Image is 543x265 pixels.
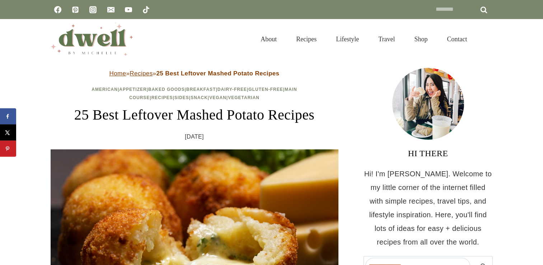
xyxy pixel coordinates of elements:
[51,3,65,17] a: Facebook
[326,27,369,52] a: Lifestyle
[251,27,286,52] a: About
[248,87,283,92] a: Gluten-Free
[151,95,173,100] a: Recipes
[86,3,100,17] a: Instagram
[139,3,153,17] a: TikTok
[251,27,477,52] nav: Primary Navigation
[228,95,259,100] a: Vegetarian
[369,27,404,52] a: Travel
[191,95,208,100] a: Snack
[121,3,136,17] a: YouTube
[104,3,118,17] a: Email
[51,23,133,56] img: DWELL by michelle
[148,87,185,92] a: Baked Goods
[174,95,189,100] a: Sides
[51,104,338,126] h1: 25 Best Leftover Mashed Potato Recipes
[437,27,477,52] a: Contact
[217,87,247,92] a: Dairy-Free
[364,167,493,249] p: Hi! I'm [PERSON_NAME]. Welcome to my little corner of the internet filled with simple recipes, tr...
[109,70,126,77] a: Home
[185,131,204,142] time: [DATE]
[119,87,146,92] a: Appetizer
[156,70,279,77] strong: 25 Best Leftover Mashed Potato Recipes
[286,27,326,52] a: Recipes
[68,3,83,17] a: Pinterest
[92,87,297,100] span: | | | | | | | | | | |
[130,70,153,77] a: Recipes
[481,33,493,45] button: View Search Form
[109,70,280,77] span: » »
[364,147,493,160] h3: HI THERE
[92,87,118,92] a: American
[404,27,437,52] a: Shop
[209,95,226,100] a: Vegan
[186,87,216,92] a: Breakfast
